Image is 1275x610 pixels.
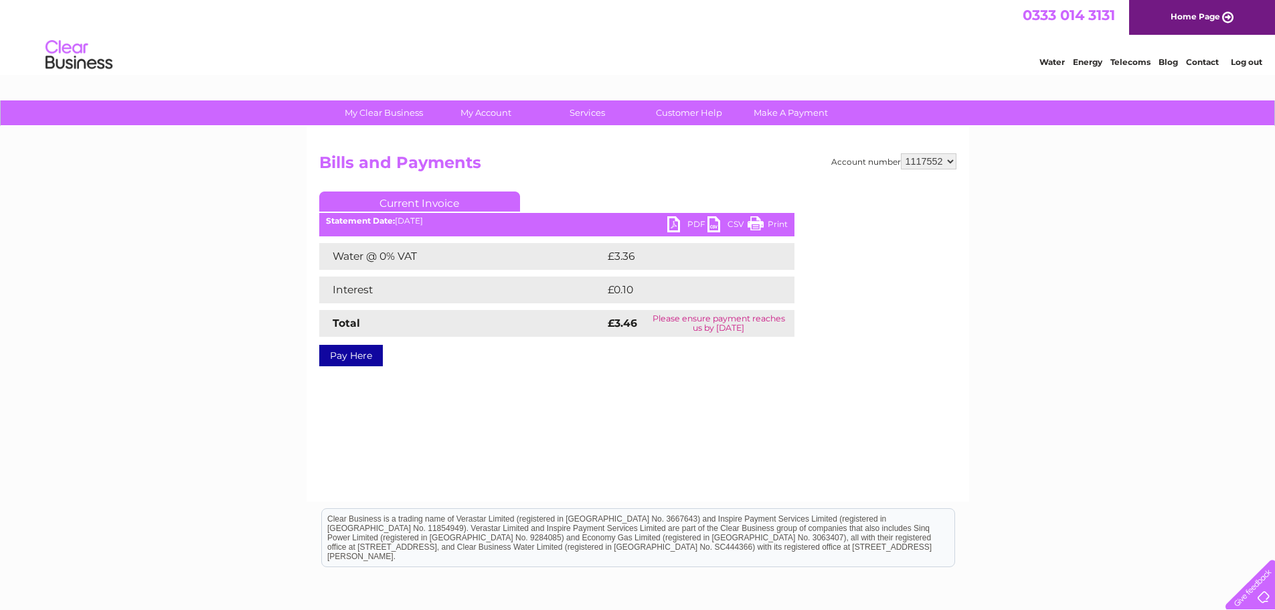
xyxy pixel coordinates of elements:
a: Contact [1186,57,1219,67]
a: Customer Help [634,100,744,125]
strong: Total [333,317,360,329]
strong: £3.46 [608,317,637,329]
a: Make A Payment [736,100,846,125]
td: Please ensure payment reaches us by [DATE] [643,310,794,337]
td: Interest [319,277,604,303]
a: My Clear Business [329,100,439,125]
a: PDF [667,216,707,236]
a: Pay Here [319,345,383,366]
a: Services [532,100,643,125]
div: Account number [831,153,956,169]
td: Water @ 0% VAT [319,243,604,270]
a: 0333 014 3131 [1023,7,1115,23]
a: My Account [430,100,541,125]
a: Current Invoice [319,192,520,212]
a: Water [1039,57,1065,67]
div: Clear Business is a trading name of Verastar Limited (registered in [GEOGRAPHIC_DATA] No. 3667643... [322,7,954,65]
b: Statement Date: [326,216,395,226]
td: £0.10 [604,277,762,303]
a: Energy [1073,57,1102,67]
a: CSV [707,216,748,236]
a: Blog [1159,57,1178,67]
a: Log out [1231,57,1262,67]
img: logo.png [45,35,113,76]
a: Telecoms [1110,57,1151,67]
div: [DATE] [319,216,794,226]
a: Print [748,216,788,236]
h2: Bills and Payments [319,153,956,179]
td: £3.36 [604,243,763,270]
